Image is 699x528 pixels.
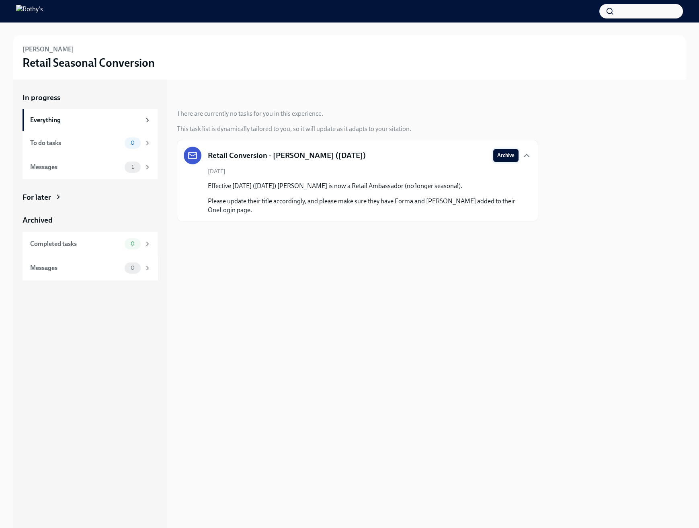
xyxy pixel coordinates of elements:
[493,149,519,162] button: Archive
[126,140,139,146] span: 0
[208,182,519,190] p: Effective [DATE] ([DATE]) [PERSON_NAME] is now a Retail Ambassador (no longer seasonal).
[23,92,158,103] a: In progress
[208,168,225,175] span: [DATE]
[23,256,158,280] a: Messages0
[23,55,155,70] h3: Retail Seasonal Conversion
[30,163,121,172] div: Messages
[30,264,121,272] div: Messages
[208,197,519,215] p: Please update their title accordingly, and please make sure they have Forma and [PERSON_NAME] add...
[177,109,323,118] div: There are currently no tasks for you in this experience.
[497,151,515,160] span: Archive
[16,5,43,18] img: Rothy's
[30,139,121,147] div: To do tasks
[127,164,139,170] span: 1
[23,192,51,203] div: For later
[23,131,158,155] a: To do tasks0
[23,45,74,54] h6: [PERSON_NAME]
[177,125,411,133] div: This task list is dynamically tailored to you, so it will update as it adapts to your sitation.
[30,116,141,125] div: Everything
[126,241,139,247] span: 0
[126,265,139,271] span: 0
[23,232,158,256] a: Completed tasks0
[23,215,158,225] a: Archived
[208,150,366,161] h5: Retail Conversion - [PERSON_NAME] ([DATE])
[23,192,158,203] a: For later
[30,239,121,248] div: Completed tasks
[177,92,215,103] div: In progress
[23,109,158,131] a: Everything
[23,155,158,179] a: Messages1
